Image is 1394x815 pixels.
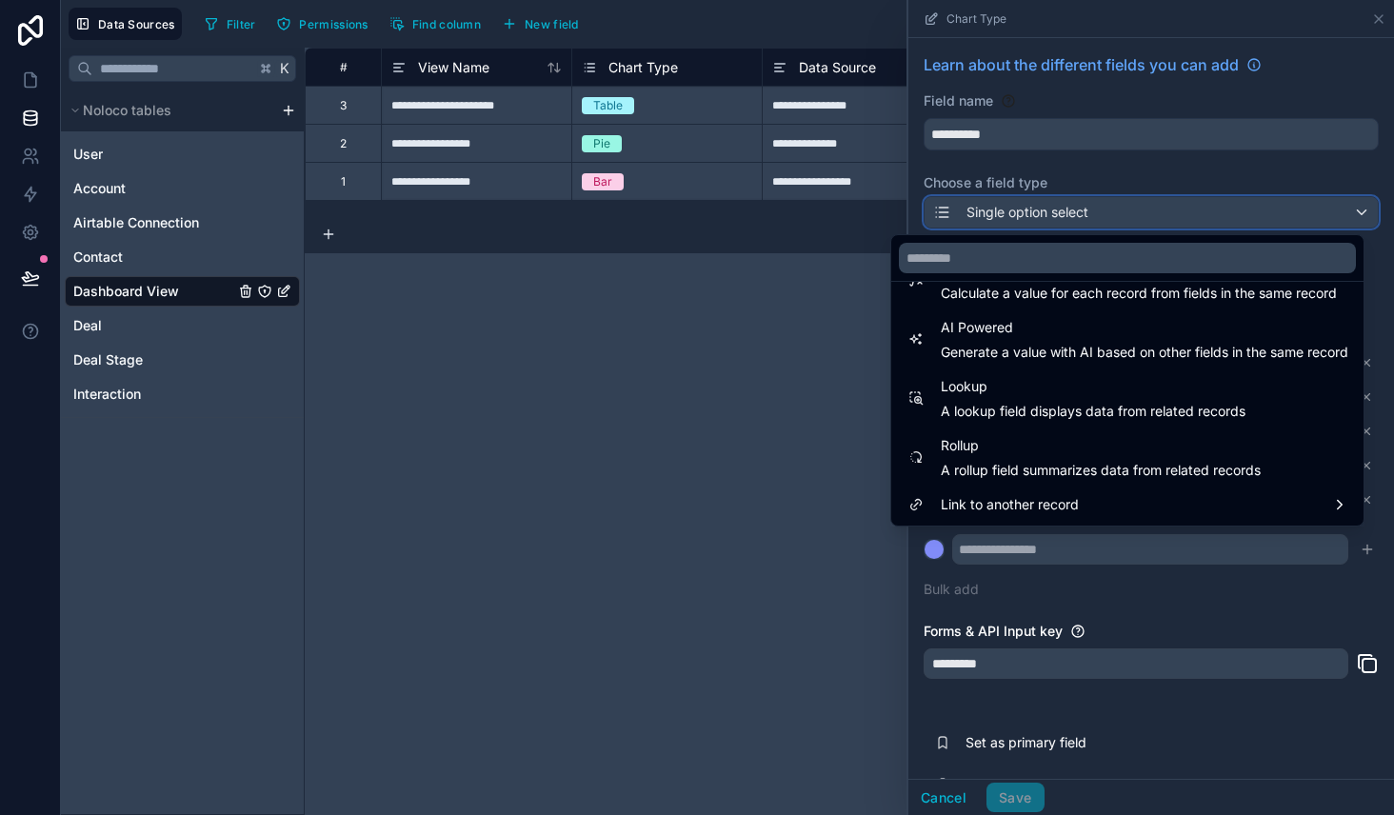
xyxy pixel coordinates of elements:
span: New field [525,17,579,31]
span: Data Source [799,58,876,77]
span: K [278,62,291,75]
span: Lookup [941,375,1245,398]
div: 1 [341,174,346,189]
span: AI Powered [941,316,1348,339]
span: Permissions [299,17,368,31]
span: Data Sources [98,17,175,31]
span: Generate a value with AI based on other fields in the same record [941,343,1348,362]
span: Calculate a value for each record from fields in the same record [941,284,1337,303]
a: Permissions [269,10,382,38]
div: 2 [340,136,347,151]
button: Data Sources [69,8,182,40]
button: Filter [197,10,263,38]
span: A rollup field summarizes data from related records [941,461,1261,480]
div: Table [593,97,623,114]
span: Chart Type [608,58,678,77]
span: Filter [227,17,256,31]
span: Link to another record [941,493,1079,516]
span: Rollup [941,434,1261,457]
button: New field [495,10,586,38]
span: View Name [418,58,489,77]
div: # [320,60,367,74]
span: Find column [412,17,481,31]
button: Find column [383,10,488,38]
button: Permissions [269,10,374,38]
div: Pie [593,135,610,152]
div: Bar [593,173,612,190]
span: A lookup field displays data from related records [941,402,1245,421]
div: 3 [340,98,347,113]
